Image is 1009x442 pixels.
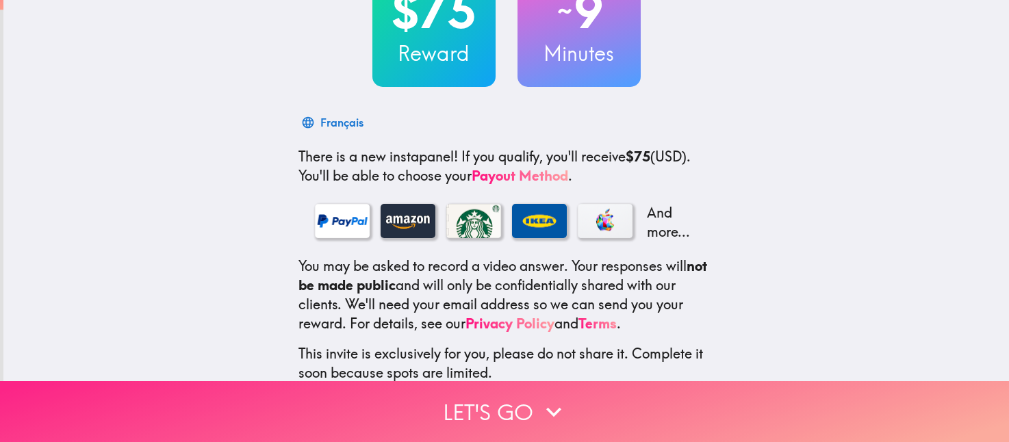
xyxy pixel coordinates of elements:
[518,39,641,68] h3: Minutes
[372,39,496,68] h3: Reward
[298,344,715,382] p: This invite is exclusively for you, please do not share it. Complete it soon because spots are li...
[298,147,715,185] p: If you qualify, you'll receive (USD) . You'll be able to choose your .
[626,148,650,165] b: $75
[298,257,707,294] b: not be made public
[298,257,715,333] p: You may be asked to record a video answer. Your responses will and will only be confidentially sh...
[298,109,369,136] button: Français
[465,315,554,332] a: Privacy Policy
[643,203,698,242] p: And more...
[320,113,363,132] div: Français
[298,148,458,165] span: There is a new instapanel!
[472,167,568,184] a: Payout Method
[578,315,617,332] a: Terms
